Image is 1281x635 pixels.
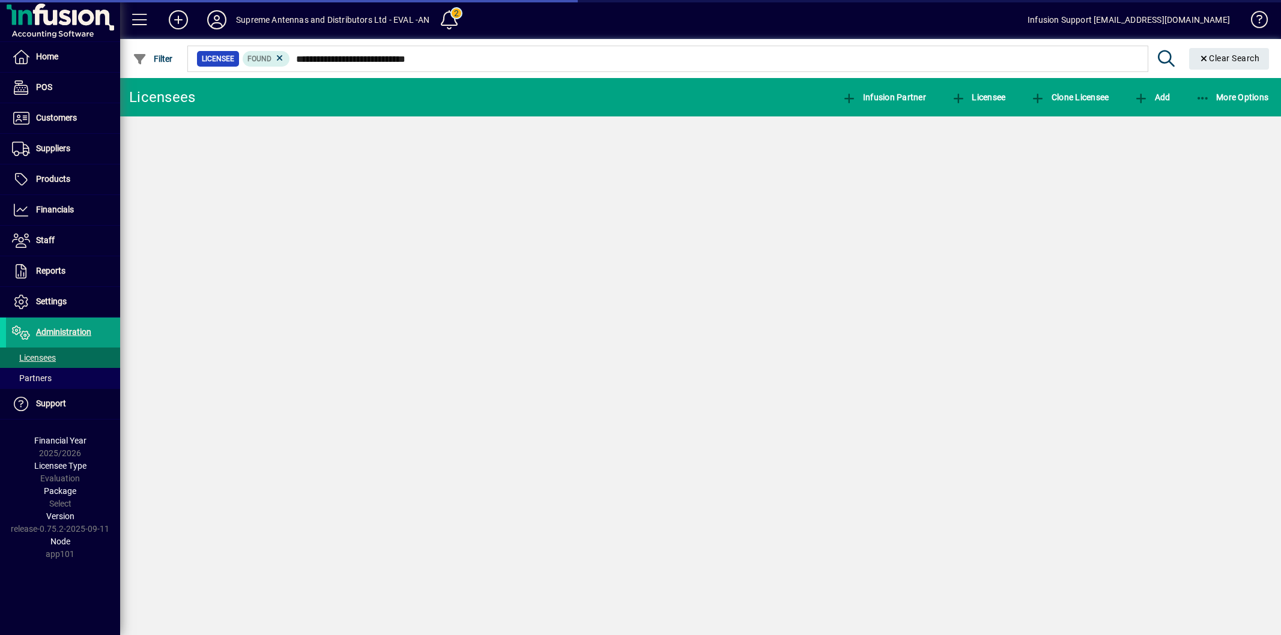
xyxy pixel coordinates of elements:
a: Partners [6,368,120,388]
a: Settings [6,287,120,317]
a: Staff [6,226,120,256]
a: Reports [6,256,120,286]
a: Licensees [6,348,120,368]
span: Licensees [12,353,56,363]
mat-chip: Found Status: Found [243,51,290,67]
span: Settings [36,296,67,306]
button: Clone Licensee [1028,86,1112,108]
span: Version [46,511,74,521]
button: More Options [1193,86,1272,108]
a: Suppliers [6,134,120,164]
a: Support [6,389,120,419]
button: Add [1131,86,1173,108]
span: Node [50,537,70,546]
span: Support [36,399,66,408]
span: Package [44,486,76,496]
span: Licensee [202,53,234,65]
button: Filter [130,48,176,70]
span: Customers [36,113,77,122]
a: Products [6,164,120,194]
span: Partners [12,373,52,383]
span: Add [1134,92,1170,102]
span: Filter [133,54,173,64]
a: Knowledge Base [1242,2,1266,41]
a: POS [6,73,120,103]
span: Clear Search [1199,53,1260,63]
span: Licensee [951,92,1006,102]
span: Found [247,55,271,63]
span: Staff [36,235,55,245]
span: POS [36,82,52,92]
span: Reports [36,266,65,275]
button: Infusion Partner [839,86,929,108]
button: Add [159,9,198,31]
span: Administration [36,327,91,337]
button: Profile [198,9,236,31]
span: Clone Licensee [1031,92,1109,102]
div: Licensees [129,88,195,107]
span: Suppliers [36,143,70,153]
button: Licensee [948,86,1009,108]
a: Home [6,42,120,72]
span: Products [36,174,70,184]
span: Infusion Partner [842,92,926,102]
span: Financials [36,205,74,214]
span: Financial Year [34,436,86,445]
span: Licensee Type [34,461,86,471]
a: Customers [6,103,120,133]
span: Home [36,52,58,61]
div: Infusion Support [EMAIL_ADDRESS][DOMAIN_NAME] [1028,10,1230,29]
button: Clear [1189,48,1270,70]
div: Supreme Antennas and Distributors Ltd - EVAL -AN [236,10,429,29]
span: More Options [1196,92,1269,102]
a: Financials [6,195,120,225]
